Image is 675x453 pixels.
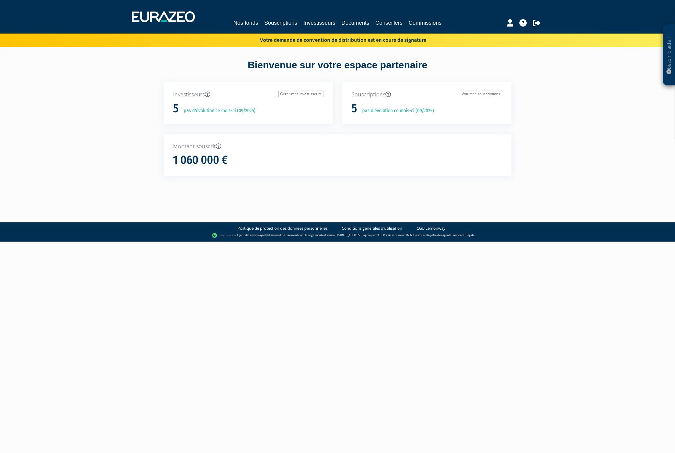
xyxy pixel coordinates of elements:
[352,91,502,99] p: Souscriptions
[303,19,335,27] a: Investisseurs
[212,232,236,239] img: logo-lemonway.png
[233,19,258,27] a: Nos fonds
[173,142,502,150] p: Montant souscrit
[173,154,228,167] h1: 1 060 000 €
[409,19,442,27] a: Commissions
[242,35,426,44] p: Votre demande de convention de distribution est en cours de signature
[132,11,195,22] img: 1732889491-logotype_eurazeo_blanc_rvb.png
[278,91,323,97] a: Gérer mes investisseurs
[248,233,262,237] a: Lemonway
[460,91,502,97] a: Voir mes souscriptions
[666,28,673,83] p: Besoin d'aide ?
[341,19,369,27] a: Documents
[179,107,255,114] p: pas d'évolution ce mois-ci (09/2025)
[358,107,434,114] p: pas d'évolution ce mois-ci (09/2025)
[173,91,323,99] p: Investisseurs
[352,102,357,115] h1: 5
[375,19,402,27] a: Conseillers
[426,233,475,237] a: Registre des agents financiers (Regafi)
[237,225,327,231] a: Politique de protection des données personnelles
[6,232,669,239] div: - Agent de (établissement de paiement dont le siège social est situé au [STREET_ADDRESS], agréé p...
[342,225,402,231] a: Conditions générales d'utilisation
[173,102,179,115] h1: 5
[159,58,516,82] div: Bienvenue sur votre espace partenaire
[264,19,297,27] a: Souscriptions
[417,225,446,231] a: CGU Lemonway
